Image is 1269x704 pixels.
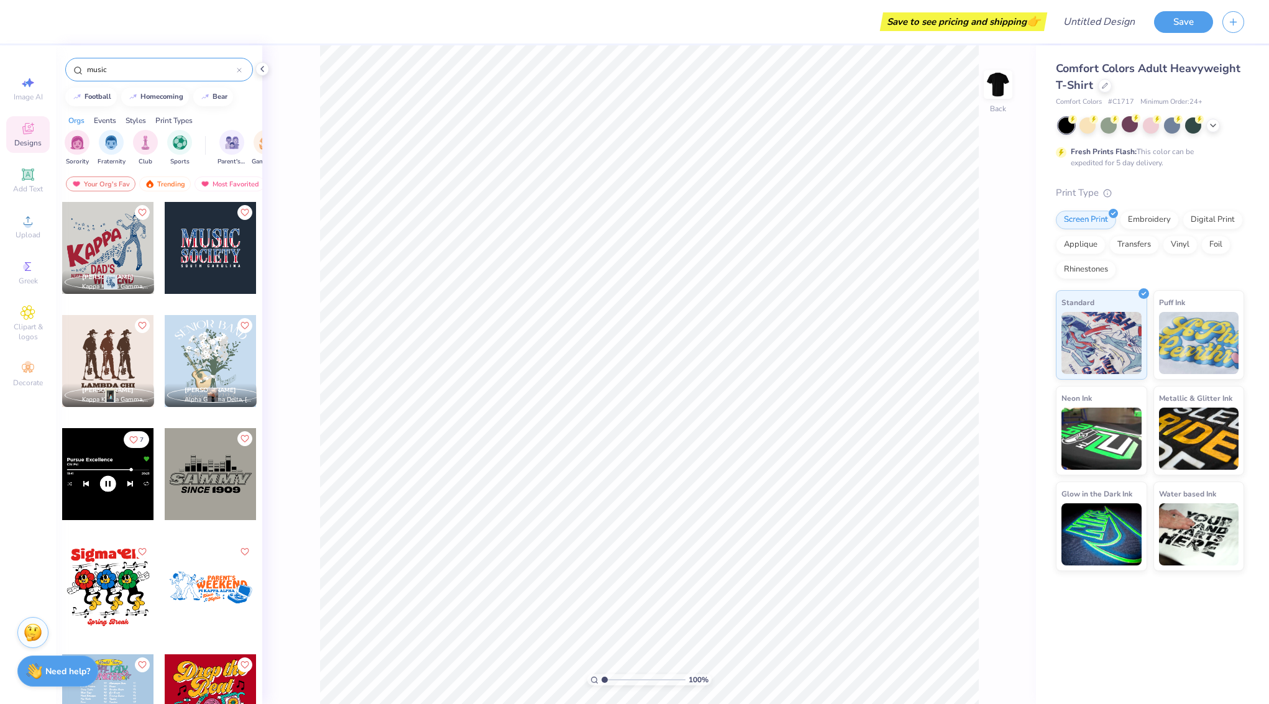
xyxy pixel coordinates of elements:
button: Like [237,657,252,672]
div: filter for Game Day [252,130,280,167]
input: Try "Alpha" [86,63,237,76]
span: 👉 [1027,14,1040,29]
div: bear [213,93,227,100]
button: Like [135,544,150,559]
button: Like [124,431,149,448]
button: bear [193,88,233,106]
span: Designs [14,138,42,148]
span: [PERSON_NAME] [82,386,134,395]
span: Comfort Colors [1056,97,1102,107]
button: filter button [65,130,89,167]
img: Fraternity Image [104,135,118,150]
span: 7 [140,437,144,443]
img: Club Image [139,135,152,150]
img: Neon Ink [1061,408,1142,470]
div: filter for Sorority [65,130,89,167]
div: Your Org's Fav [66,176,135,191]
span: [PERSON_NAME] [185,386,236,395]
div: Applique [1056,235,1106,254]
img: Parent's Weekend Image [225,135,239,150]
button: Like [237,431,252,446]
button: filter button [98,130,126,167]
button: Like [237,318,252,333]
img: most_fav.gif [71,180,81,188]
img: trend_line.gif [200,93,210,101]
span: Add Text [13,184,43,194]
div: Save to see pricing and shipping [883,12,1044,31]
span: Standard [1061,296,1094,309]
div: filter for Club [133,130,158,167]
button: filter button [133,130,158,167]
span: Greek [19,276,38,286]
span: Minimum Order: 24 + [1140,97,1203,107]
span: Club [139,157,152,167]
span: Sorority [66,157,89,167]
div: Rhinestones [1056,260,1116,279]
button: filter button [218,130,246,167]
div: Print Type [1056,186,1244,200]
img: Metallic & Glitter Ink [1159,408,1239,470]
span: Image AI [14,92,43,102]
span: Clipart & logos [6,322,50,342]
div: Orgs [68,115,85,126]
span: # C1717 [1108,97,1134,107]
span: Upload [16,230,40,240]
button: Save [1154,11,1213,33]
div: filter for Fraternity [98,130,126,167]
button: Like [237,205,252,220]
img: trend_line.gif [128,93,138,101]
span: Puff Ink [1159,296,1185,309]
span: Parent's Weekend [218,157,246,167]
img: most_fav.gif [200,180,210,188]
img: Game Day Image [259,135,273,150]
span: Fraternity [98,157,126,167]
button: Like [135,205,150,220]
span: Glow in the Dark Ink [1061,487,1132,500]
button: football [65,88,117,106]
span: Kappa Kappa Gamma, [GEOGRAPHIC_DATA][US_STATE] [82,282,149,291]
div: filter for Sports [167,130,192,167]
span: Alpha Gamma Delta, [GEOGRAPHIC_DATA][US_STATE] [185,395,252,405]
div: Transfers [1109,235,1159,254]
button: homecoming [121,88,189,106]
button: filter button [167,130,192,167]
img: Water based Ink [1159,503,1239,565]
span: Neon Ink [1061,391,1092,405]
span: Kappa Kappa Gamma, [GEOGRAPHIC_DATA] [82,395,149,405]
div: filter for Parent's Weekend [218,130,246,167]
strong: Need help? [45,665,90,677]
button: Like [135,318,150,333]
div: Screen Print [1056,211,1116,229]
span: Decorate [13,378,43,388]
img: Sports Image [173,135,187,150]
span: Water based Ink [1159,487,1216,500]
span: Game Day [252,157,280,167]
div: Trending [139,176,191,191]
div: homecoming [140,93,183,100]
span: Sports [170,157,190,167]
img: trend_line.gif [72,93,82,101]
strong: Fresh Prints Flash: [1071,147,1137,157]
span: 100 % [689,674,708,685]
div: This color can be expedited for 5 day delivery. [1071,146,1224,168]
input: Untitled Design [1053,9,1145,34]
img: Puff Ink [1159,312,1239,374]
div: Vinyl [1163,235,1198,254]
button: Like [135,657,150,672]
img: Glow in the Dark Ink [1061,503,1142,565]
div: Events [94,115,116,126]
button: Like [237,544,252,559]
div: football [85,93,111,100]
span: Metallic & Glitter Ink [1159,391,1232,405]
button: filter button [252,130,280,167]
img: Standard [1061,312,1142,374]
div: Most Favorited [195,176,265,191]
div: Embroidery [1120,211,1179,229]
span: Comfort Colors Adult Heavyweight T-Shirt [1056,61,1240,93]
div: Print Types [155,115,193,126]
div: Styles [126,115,146,126]
img: Back [986,72,1010,97]
span: [PERSON_NAME] [82,273,134,281]
img: trending.gif [145,180,155,188]
div: Back [990,103,1006,114]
